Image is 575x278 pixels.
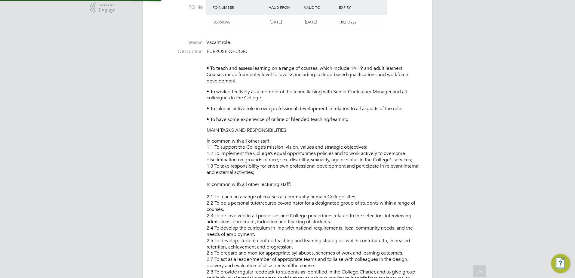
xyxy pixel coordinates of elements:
[207,59,420,84] p: • To teach and assess learning on a range of courses, which include 14-19 and adult learners. Cou...
[551,254,570,273] button: Engage Resource Center
[155,48,203,55] label: Description
[99,2,115,8] span: Powered by
[206,39,230,45] span: Vacant role
[207,89,420,101] p: • To work effectively as a member of the team, liaising with Senior Curriculum Manager and all co...
[211,2,267,13] div: PO Number
[303,2,338,13] div: Valid To
[207,127,420,134] p: MAIN TASKS AND RESPONSIBILITIES:
[207,106,420,112] p: • To take an active role in own professional development in relation to all aspects of the role.
[207,48,420,55] p: PURPOSE OF JOB:
[337,2,373,13] div: Expiry
[340,20,356,25] span: 302 Days
[207,138,420,176] p: In common with all other staff: 1.1 To support the College’s mission, vision, values and strategi...
[155,4,203,11] label: PO No
[155,39,203,46] label: Reason
[90,2,116,14] a: Powered byEngage
[267,2,303,13] div: Valid From
[305,20,317,25] span: [DATE]
[207,116,420,123] p: • To have some experience of online or blended teaching/learning
[207,181,420,188] p: In common with all other lecturing staff:
[99,8,115,13] span: Engage
[214,20,230,25] span: 05950398
[270,20,282,25] span: [DATE]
